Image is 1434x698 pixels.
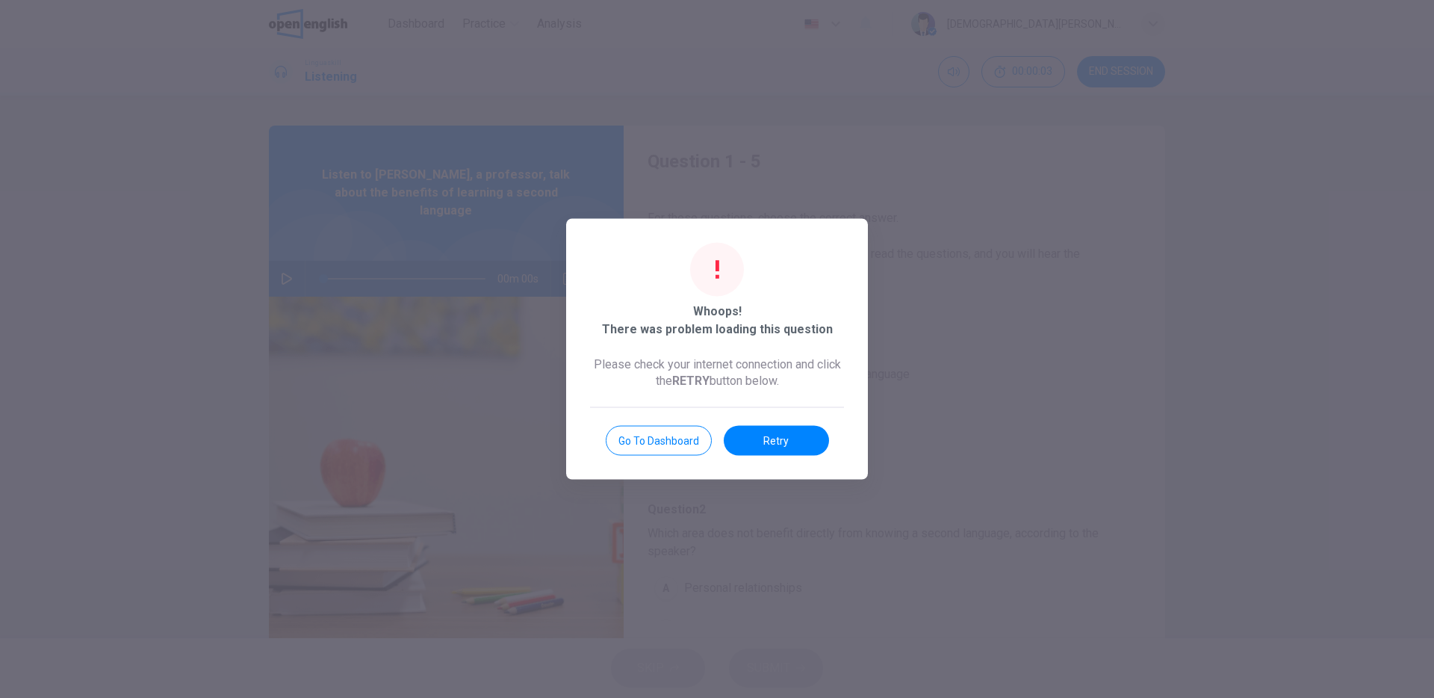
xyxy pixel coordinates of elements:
span: Please check your internet connection and click the button below. [590,356,844,389]
b: RETRY [672,374,710,388]
button: Go to Dashboard [606,426,712,456]
span: Whoops! [693,303,742,321]
button: Retry [724,426,829,456]
span: There was problem loading this question [602,321,833,339]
